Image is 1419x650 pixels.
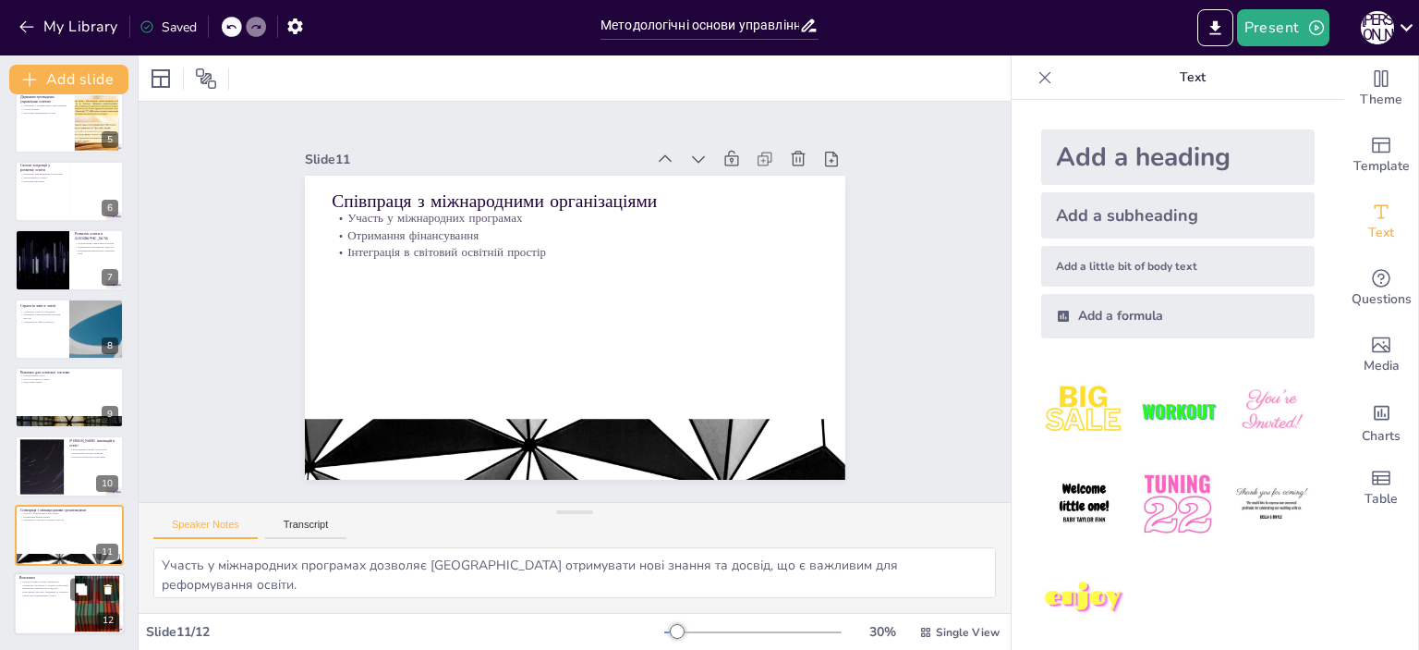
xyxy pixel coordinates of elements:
p: Інноваційні методи навчання [69,451,118,455]
button: Present [1237,9,1329,46]
button: Add slide [9,65,128,94]
p: Інклюзивність в освіті [20,176,64,179]
p: Участь у міжнародних програмах [20,511,118,515]
p: Підвищення кваліфікації педагогів [75,246,118,250]
div: Slide 11 / 12 [146,623,664,641]
p: Методологічні основи управління освітньою системою в умовах глобалізації вимагають комплексного п... [19,580,69,597]
p: Модернізація навчальних програм [75,242,118,246]
p: Співпраця та обмін досвідом [20,320,64,324]
div: Slide 11 [305,151,646,168]
div: Add charts and graphs [1344,388,1418,455]
img: 7.jpeg [1041,556,1127,642]
button: Export to PowerPoint [1197,9,1233,46]
div: https://cdn.sendsteps.com/images/logo/sendsteps_logo_white.pnghttps://cdn.sendsteps.com/images/lo... [15,435,124,497]
img: 5.jpeg [1134,461,1220,547]
p: Фінансування освіти [20,374,118,377]
div: https://cdn.sendsteps.com/images/logo/sendsteps_logo_white.pnghttps://cdn.sendsteps.com/images/lo... [15,161,124,222]
div: Add a subheading [1041,192,1315,239]
p: Виклики для освітньої системи [20,370,118,375]
div: Get real-time input from your audience [1344,255,1418,322]
button: Speaker Notes [153,519,258,539]
p: Впровадження нових технологій [69,448,118,451]
div: https://cdn.sendsteps.com/images/logo/sendsteps_logo_white.pnghttps://cdn.sendsteps.com/images/lo... [15,229,124,290]
div: Add a formula [1041,294,1315,338]
span: Theme [1360,90,1402,110]
p: Висновки [19,575,69,581]
textarea: Участь у міжнародних програмах дозволяє [GEOGRAPHIC_DATA] отримувати нові знання та досвід, що є ... [153,547,996,598]
p: Text [1060,55,1326,100]
p: Доступ до якісної освіти [20,377,118,381]
div: Saved [139,18,197,36]
div: https://cdn.sendsteps.com/images/logo/sendsteps_logo_white.pnghttps://cdn.sendsteps.com/images/lo... [15,367,124,428]
p: Розвиток освіти в [GEOGRAPHIC_DATA] [75,231,118,241]
div: 6 [102,200,118,216]
div: Add a heading [1041,129,1315,185]
span: Single View [936,625,1000,640]
button: М [PERSON_NAME] [1361,9,1394,46]
div: 10 [96,475,118,492]
p: Розвиток критичного мислення [69,454,118,458]
p: Адаптація освітніх стандартів [20,310,64,313]
span: Questions [1352,289,1412,310]
div: 5 [102,131,118,148]
span: Charts [1362,426,1401,447]
div: 7 [102,269,118,286]
button: My Library [14,12,126,42]
p: Державно-громадське управління освітою [20,94,69,104]
p: Інтеграція інформаційних технологій [20,173,64,177]
p: Світові тенденції у розвитку освіти [20,163,64,173]
p: Інтеграція в світовий освітній простір [332,243,818,260]
div: 12 [97,613,119,630]
p: Підготовка кадрів [20,381,118,385]
button: Duplicate Slide [70,579,92,601]
div: М [PERSON_NAME] [1361,11,1394,44]
p: Отримання фінансування [332,227,818,243]
p: Залучення зацікавлених сторін [20,111,69,115]
div: Add images, graphics, shapes or video [1344,322,1418,388]
p: Співпраця з міжнародними організаціями [20,508,118,513]
p: Участь у міжнародних програмах [332,210,818,227]
div: 9 [102,406,118,423]
img: 6.jpeg [1229,461,1315,547]
p: Критичне мислення [20,179,64,183]
div: 5 [15,92,124,153]
img: 2.jpeg [1134,368,1220,454]
div: 30 % [860,623,904,641]
img: 4.jpeg [1041,461,1127,547]
p: Отримання фінансування [20,515,118,519]
p: Покращення матеріально-технічної бази [75,249,118,255]
div: 11 [96,544,118,560]
p: Інтеграція в світовий освітній простір [20,519,118,522]
img: 3.jpeg [1229,368,1315,454]
input: Insert title [600,12,799,39]
p: Співпраця з міжнародними організаціями [332,189,818,214]
button: Transcript [265,519,347,539]
span: Position [195,67,217,90]
div: Add text boxes [1344,189,1418,255]
div: 8 [102,337,118,354]
button: Delete Slide [97,579,119,601]
span: Text [1368,223,1394,243]
span: Table [1364,489,1398,509]
div: Change the overall theme [1344,55,1418,122]
p: [PERSON_NAME] інновацій в освіті [69,437,118,448]
div: Add a little bit of body text [1041,246,1315,287]
div: https://cdn.sendsteps.com/images/logo/sendsteps_logo_white.pnghttps://cdn.sendsteps.com/images/lo... [14,572,125,635]
span: Media [1364,356,1400,376]
p: Участь батьків [20,107,69,111]
div: Add a table [1344,455,1418,521]
img: 1.jpeg [1041,368,1127,454]
div: 11 [15,505,124,566]
p: Стратегія змін в освіті [20,302,64,308]
div: Add ready made slides [1344,122,1418,189]
div: Layout [146,64,176,93]
span: Template [1353,156,1410,177]
p: Інтеграція в європейський освітній простір [20,313,64,320]
p: Співпраця з громадськими організаціями [20,104,69,107]
div: https://cdn.sendsteps.com/images/logo/sendsteps_logo_white.pnghttps://cdn.sendsteps.com/images/lo... [15,299,124,360]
